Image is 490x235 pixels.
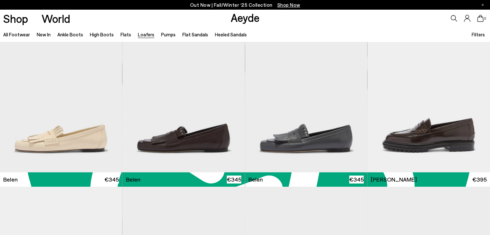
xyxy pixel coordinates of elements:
span: €345 [104,175,119,183]
a: Aeyde [231,11,260,24]
a: World [42,13,70,24]
img: Leon Loafers [368,19,490,172]
a: New In [37,32,51,37]
span: Navigate to /collections/new-in [277,2,300,8]
a: Heeled Sandals [215,32,247,37]
a: Flat Sandals [182,32,208,37]
a: Ankle Boots [57,32,83,37]
a: 0 [477,15,484,22]
a: All Footwear [3,32,30,37]
span: [PERSON_NAME] [371,175,417,183]
span: €345 [349,175,364,183]
p: Out Now | Fall/Winter ‘25 Collection [190,1,300,9]
a: [PERSON_NAME] €395 [368,172,490,187]
a: High Boots [90,32,114,37]
a: Belen €345 [122,172,245,187]
span: €345 [227,175,241,183]
span: 0 [484,17,487,20]
a: Pumps [161,32,176,37]
span: Belen [3,175,18,183]
img: Belen Tassel Loafers [122,19,245,172]
span: Filters [472,32,485,37]
a: Flats [120,32,131,37]
span: Belen [248,175,263,183]
a: Loafers [138,32,154,37]
span: €395 [472,175,487,183]
span: Belen [126,175,140,183]
img: Belen Tassel Loafers [245,19,367,172]
a: Belen €345 [245,172,367,187]
a: Shop [3,13,28,24]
